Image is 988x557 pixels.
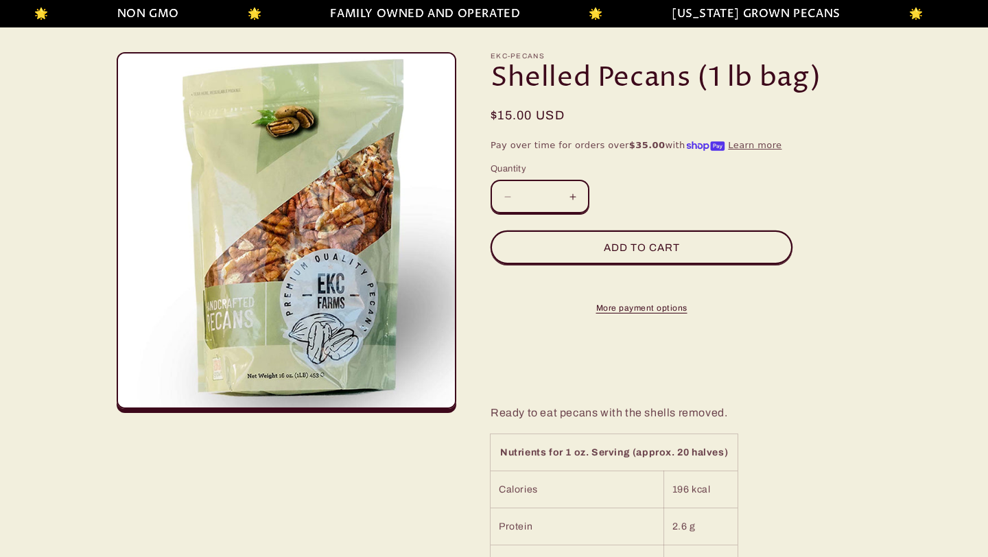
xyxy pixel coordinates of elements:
p: Ready to eat pecans with the shells removed. [491,403,871,423]
td: 196 kcal [663,471,738,508]
li: 🌟 [217,4,232,24]
strong: Nutrients for 1 oz. Serving [500,447,630,458]
h1: Shelled Pecans (1 lb bag) [491,60,871,96]
span: $15.00 USD [491,106,565,125]
li: [US_STATE] GROWN PECANS [642,4,810,24]
button: Add to cart [491,230,792,264]
label: Quantity [491,163,792,176]
li: 🌟 [4,4,19,24]
p: ekc-pecans [491,52,871,60]
td: 2.6 g [663,508,738,545]
strong: (approx. 20 halves) [633,447,728,458]
li: 🌟 [558,4,573,24]
td: Calories [491,471,663,508]
li: 🌟 [879,4,893,24]
td: Protein [491,508,663,545]
media-gallery: Gallery Viewer [117,52,456,413]
a: More payment options [491,302,792,314]
li: FAMILY OWNED AND OPERATED [300,4,490,24]
li: NON GMO [87,4,149,24]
